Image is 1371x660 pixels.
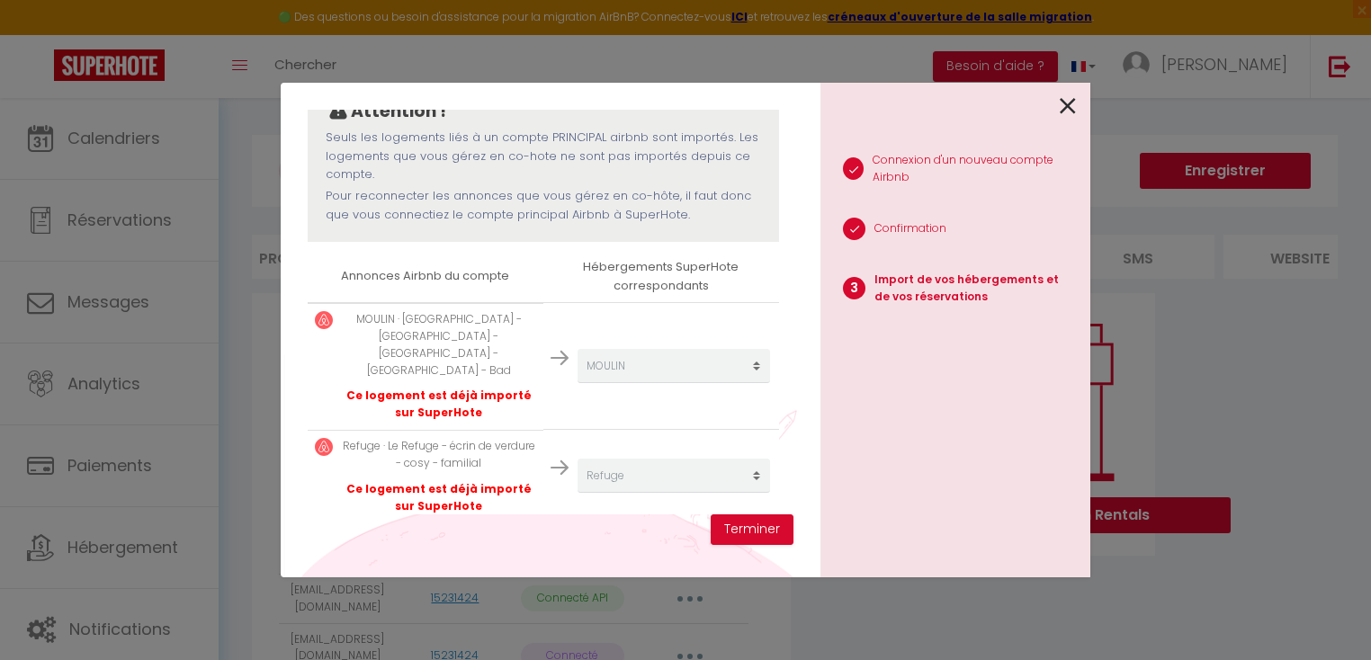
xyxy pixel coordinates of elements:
p: MOULIN · [GEOGRAPHIC_DATA] - [GEOGRAPHIC_DATA] - [GEOGRAPHIC_DATA] - [GEOGRAPHIC_DATA] - Bad [342,311,536,379]
span: 3 [843,277,865,299]
p: Refuge · Le Refuge - écrin de verdure - cosy - familial [342,438,536,472]
p: Import de vos hébergements et de vos réservations [874,272,1076,306]
button: Terminer [711,514,793,545]
p: Connexion d'un nouveau compte Airbnb [873,152,1076,186]
p: Pour reconnecter les annonces que vous gérez en co-hôte, il faut donc que vous connectiez le comp... [326,187,761,224]
p: Ce logement est déjà importé sur SuperHote [342,481,536,515]
p: Ce logement est déjà importé sur SuperHote [342,388,536,422]
p: Attention ! [351,98,446,125]
th: Annonces Airbnb du compte [308,251,543,302]
button: Ouvrir le widget de chat LiveChat [14,7,68,61]
th: Hébergements SuperHote correspondants [543,251,779,302]
p: Seuls les logements liés à un compte PRINCIPAL airbnb sont importés. Les logements que vous gérez... [326,129,761,183]
p: Confirmation [874,220,946,237]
